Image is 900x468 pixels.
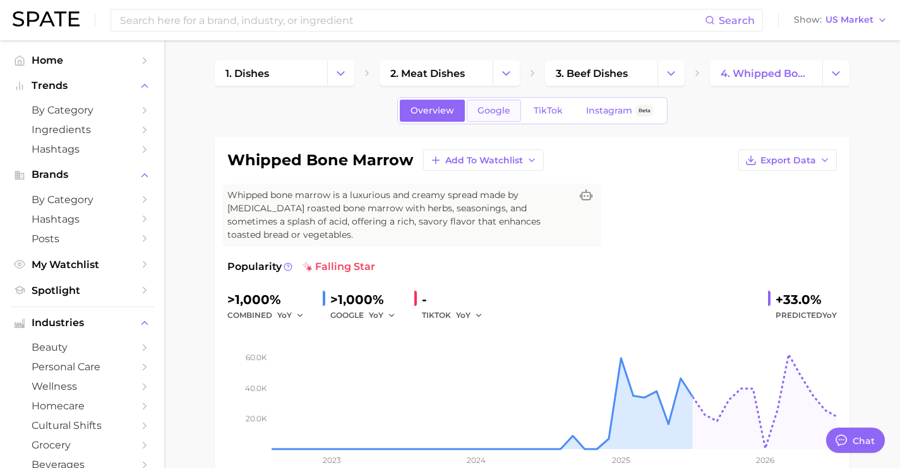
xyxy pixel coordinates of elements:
div: +33.0% [776,290,837,310]
span: wellness [32,380,133,392]
a: Ingredients [10,120,154,139]
span: Add to Watchlist [445,155,523,166]
button: Industries [10,313,154,332]
span: Export Data [760,155,816,166]
a: TikTok [523,100,573,122]
tspan: 2023 [323,455,341,465]
span: Predicted [776,308,837,323]
span: falling star [303,259,375,274]
a: Hashtags [10,209,154,229]
span: 3. beef dishes [556,67,628,79]
span: Search [719,15,755,26]
span: Popularity [227,259,282,274]
button: Change Category [822,61,849,86]
a: 2. meat dishes [380,61,492,86]
a: cultural shifts [10,416,154,435]
span: US Market [825,16,873,23]
span: homecare [32,400,133,412]
tspan: 2025 [612,455,630,465]
span: Spotlight [32,284,133,296]
span: >1,000% [330,292,384,307]
span: Overview [411,105,454,116]
span: 1. dishes [225,67,269,79]
a: 4. whipped bone marrow [710,61,822,86]
button: Trends [10,76,154,95]
span: >1,000% [227,292,281,307]
span: TikTok [534,105,563,116]
span: Posts [32,233,133,245]
span: YoY [456,310,471,320]
span: Hashtags [32,213,133,225]
button: YoY [369,308,396,323]
a: by Category [10,100,154,120]
div: GOOGLE [330,308,404,323]
button: Export Data [738,149,837,171]
button: Change Category [493,61,520,86]
span: Show [794,16,822,23]
span: Home [32,54,133,66]
a: grocery [10,435,154,455]
a: InstagramBeta [575,100,665,122]
button: ShowUS Market [791,12,891,28]
span: cultural shifts [32,419,133,431]
span: grocery [32,439,133,451]
span: 4. whipped bone marrow [721,67,812,79]
a: Overview [400,100,465,122]
img: falling star [303,262,313,272]
div: TIKTOK [422,308,491,323]
a: personal care [10,357,154,377]
a: Spotlight [10,281,154,300]
a: by Category [10,190,154,209]
span: Google [477,105,510,116]
input: Search here for a brand, industry, or ingredient [119,9,705,31]
span: Ingredients [32,124,133,136]
button: Brands [10,165,154,184]
span: YoY [369,310,383,320]
span: by Category [32,104,133,116]
button: YoY [277,308,304,323]
h1: whipped bone marrow [227,153,413,168]
button: Change Category [657,61,685,86]
span: Whipped bone marrow is a luxurious and creamy spread made by [MEDICAL_DATA] roasted bone marrow w... [227,189,571,242]
span: by Category [32,194,133,206]
a: Home [10,50,154,70]
span: Brands [32,169,133,180]
a: Posts [10,229,154,249]
a: My Watchlist [10,255,154,274]
a: 1. dishes [215,61,327,86]
a: beauty [10,337,154,357]
span: My Watchlist [32,259,133,271]
span: Trends [32,80,133,91]
div: - [422,290,491,310]
tspan: 2026 [756,455,774,465]
span: Beta [639,105,651,116]
span: beauty [32,341,133,353]
button: Add to Watchlist [423,149,544,171]
a: Hashtags [10,139,154,159]
span: Industries [32,317,133,329]
a: homecare [10,396,154,416]
tspan: 2024 [467,455,486,465]
a: wellness [10,377,154,396]
span: personal care [32,361,133,373]
span: YoY [822,310,837,320]
span: Instagram [586,105,632,116]
button: Change Category [327,61,354,86]
span: Hashtags [32,143,133,155]
button: YoY [456,308,483,323]
div: combined [227,308,313,323]
img: SPATE [13,11,80,26]
span: 2. meat dishes [390,67,465,79]
a: Google [467,100,521,122]
span: YoY [277,310,292,320]
a: 3. beef dishes [545,61,657,86]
